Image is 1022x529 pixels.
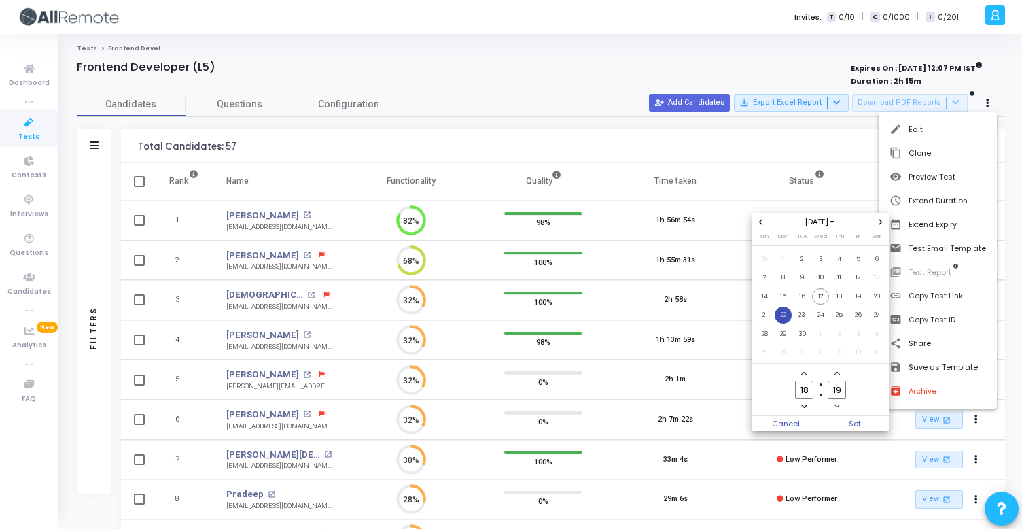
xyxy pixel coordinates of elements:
span: 9 [794,269,811,286]
td: October 8, 2025 [811,343,830,362]
td: August 31, 2025 [755,250,774,269]
span: 2 [794,251,811,268]
span: 22 [775,307,792,324]
span: 24 [812,307,829,324]
td: September 22, 2025 [774,306,793,325]
td: September 18, 2025 [830,287,849,306]
span: 31 [756,251,773,268]
td: October 6, 2025 [774,343,793,362]
span: 28 [756,326,773,343]
span: 29 [775,326,792,343]
td: October 10, 2025 [849,343,868,362]
span: 14 [756,288,773,305]
td: September 9, 2025 [792,269,811,288]
td: September 2, 2025 [792,250,811,269]
td: October 4, 2025 [867,324,886,343]
span: 10 [849,344,866,361]
button: Minus a minute [831,400,843,412]
span: 11 [868,344,885,361]
td: September 1, 2025 [774,250,793,269]
td: September 7, 2025 [755,269,774,288]
span: 15 [775,288,792,305]
td: October 7, 2025 [792,343,811,362]
td: September 23, 2025 [792,306,811,325]
span: Sun [760,233,769,240]
button: Choose month and year [800,216,841,228]
span: 16 [794,288,811,305]
td: September 8, 2025 [774,269,793,288]
td: September 20, 2025 [867,287,886,306]
span: 26 [849,307,866,324]
span: 4 [831,251,848,268]
span: 3 [849,326,866,343]
td: September 19, 2025 [849,287,868,306]
td: September 12, 2025 [849,269,868,288]
span: 12 [849,269,866,286]
span: 4 [868,326,885,343]
span: 1 [775,251,792,268]
span: 30 [794,326,811,343]
button: Previous month [755,216,766,228]
th: Wednesday [811,232,830,245]
td: September 29, 2025 [774,324,793,343]
td: October 9, 2025 [830,343,849,362]
td: September 17, 2025 [811,287,830,306]
th: Sunday [755,232,774,245]
span: 13 [868,269,885,286]
span: Fri [856,233,860,240]
span: 7 [756,269,773,286]
td: October 2, 2025 [830,324,849,343]
td: September 4, 2025 [830,250,849,269]
th: Monday [774,232,793,245]
span: Tue [797,233,807,240]
span: 3 [812,251,829,268]
td: September 13, 2025 [867,269,886,288]
td: September 14, 2025 [755,287,774,306]
span: 6 [775,344,792,361]
span: Sat [873,233,881,240]
th: Saturday [867,232,886,245]
span: 6 [868,251,885,268]
td: September 10, 2025 [811,269,830,288]
span: 8 [812,344,829,361]
td: September 26, 2025 [849,306,868,325]
td: September 3, 2025 [811,250,830,269]
span: 5 [849,251,866,268]
span: Thu [835,233,844,240]
td: September 6, 2025 [867,250,886,269]
span: 2 [831,326,848,343]
td: September 30, 2025 [792,324,811,343]
span: 23 [794,307,811,324]
th: Tuesday [792,232,811,245]
span: [DATE] [800,216,841,228]
td: September 16, 2025 [792,287,811,306]
span: Wed [814,233,827,240]
span: 5 [756,344,773,361]
td: September 11, 2025 [830,269,849,288]
td: September 21, 2025 [755,306,774,325]
span: 20 [868,288,885,305]
td: September 25, 2025 [830,306,849,325]
button: Cancel [752,416,821,431]
th: Thursday [830,232,849,245]
span: Mon [778,233,788,240]
span: 27 [868,307,885,324]
span: 1 [812,326,829,343]
td: October 1, 2025 [811,324,830,343]
td: September 28, 2025 [755,324,774,343]
span: 11 [831,269,848,286]
td: October 5, 2025 [755,343,774,362]
td: September 15, 2025 [774,287,793,306]
span: 25 [831,307,848,324]
span: 7 [794,344,811,361]
span: 8 [775,269,792,286]
span: 9 [831,344,848,361]
button: Next month [875,216,886,228]
button: Set [821,416,890,431]
td: October 11, 2025 [867,343,886,362]
span: 18 [831,288,848,305]
td: September 24, 2025 [811,306,830,325]
button: Minus a hour [798,400,810,412]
